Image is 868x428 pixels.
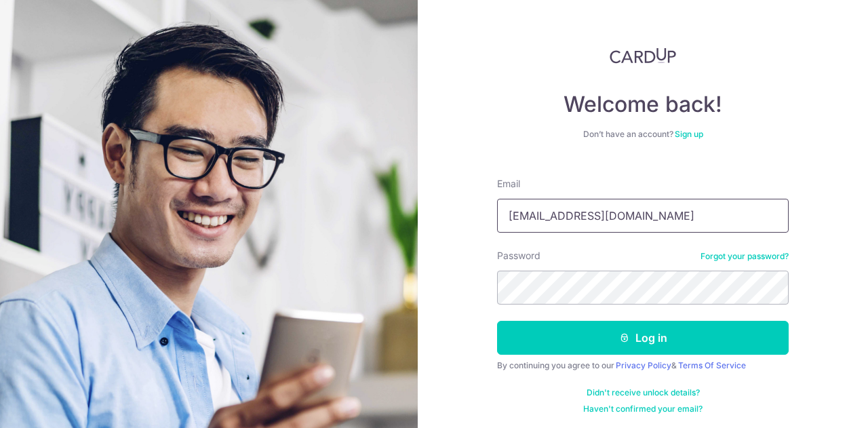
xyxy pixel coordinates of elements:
button: Log in [497,321,789,355]
label: Password [497,249,540,262]
div: By continuing you agree to our & [497,360,789,371]
a: Didn't receive unlock details? [587,387,700,398]
input: Enter your Email [497,199,789,233]
img: CardUp Logo [610,47,676,64]
a: Sign up [675,129,703,139]
a: Haven't confirmed your email? [583,404,703,414]
label: Email [497,177,520,191]
a: Forgot your password? [701,251,789,262]
a: Privacy Policy [616,360,671,370]
h4: Welcome back! [497,91,789,118]
div: Don’t have an account? [497,129,789,140]
a: Terms Of Service [678,360,746,370]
